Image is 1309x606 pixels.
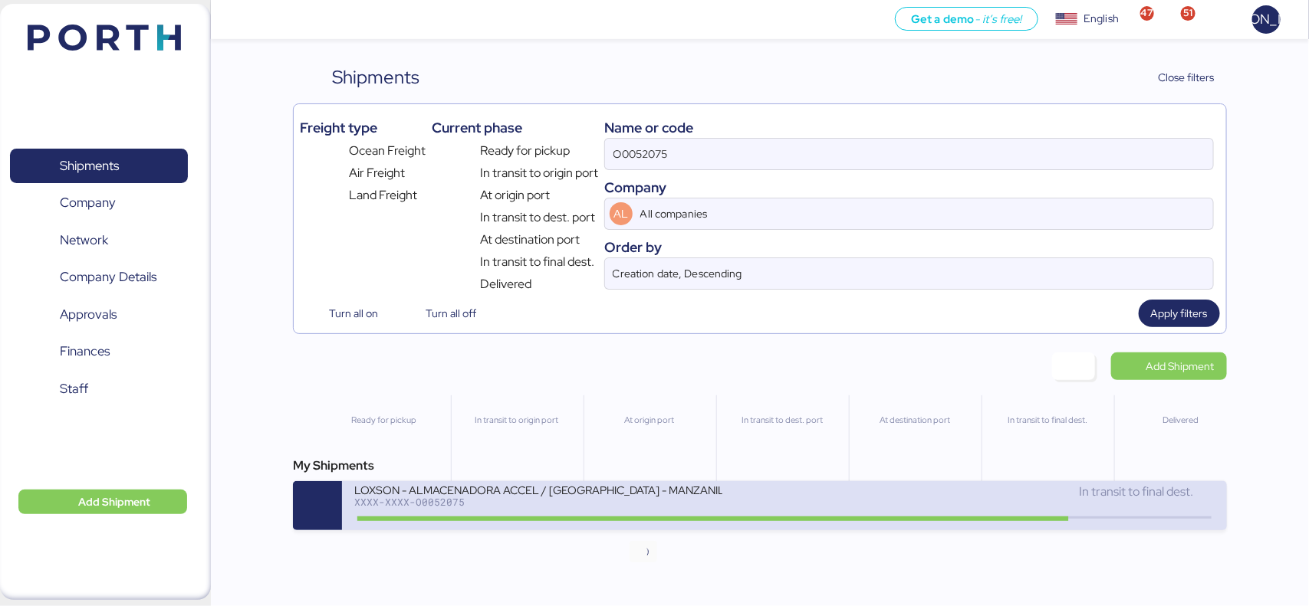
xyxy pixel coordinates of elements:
[432,117,598,138] div: Current phase
[1139,300,1220,327] button: Apply filters
[349,142,426,160] span: Ocean Freight
[10,149,188,184] a: Shipments
[293,457,1226,475] div: My Shipments
[1146,357,1215,375] span: Add Shipment
[1084,11,1119,27] div: English
[396,300,488,327] button: Turn all off
[1151,304,1208,323] span: Apply filters
[300,117,425,138] div: Freight type
[60,155,119,177] span: Shipments
[329,304,378,323] span: Turn all on
[332,64,419,91] div: Shipments
[604,237,1213,257] div: Order by
[480,208,595,227] span: In transit to dest. port
[10,260,188,295] a: Company Details
[426,304,477,323] span: Turn all off
[480,253,594,271] span: In transit to final dest.
[354,483,722,496] div: LOXSON - ALMACENADORA ACCEL / [GEOGRAPHIC_DATA] - MANZANILLO / MBL: COSU6426645690 - HBL: SZML250...
[1079,483,1193,500] span: In transit to final dest.
[988,414,1107,427] div: In transit to final dest.
[590,414,709,427] div: At origin port
[480,275,531,293] span: Delivered
[10,223,188,258] a: Network
[349,164,405,182] span: Air Freight
[18,490,187,514] button: Add Shipment
[60,303,117,326] span: Approvals
[10,297,188,332] a: Approvals
[78,493,150,511] span: Add Shipment
[10,372,188,407] a: Staff
[480,186,550,205] span: At origin port
[1159,68,1215,87] span: Close filters
[349,186,417,205] span: Land Freight
[614,205,629,222] span: AL
[856,414,975,427] div: At destination port
[10,185,188,221] a: Company
[10,334,188,369] a: Finances
[480,164,598,182] span: In transit to origin port
[220,7,246,33] button: Menu
[60,340,110,362] span: Finances
[60,229,108,251] span: Network
[1127,64,1227,91] button: Close filters
[480,231,580,249] span: At destination port
[1111,352,1227,380] a: Add Shipment
[60,378,88,400] span: Staff
[324,414,443,427] div: Ready for pickup
[354,496,722,507] div: XXXX-XXXX-O0052075
[480,142,570,160] span: Ready for pickup
[604,177,1213,198] div: Company
[300,300,390,327] button: Turn all on
[60,266,156,288] span: Company Details
[604,117,1213,138] div: Name or code
[637,198,1169,229] input: AL
[60,192,116,214] span: Company
[458,414,577,427] div: In transit to origin port
[1121,414,1240,427] div: Delivered
[723,414,842,427] div: In transit to dest. port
